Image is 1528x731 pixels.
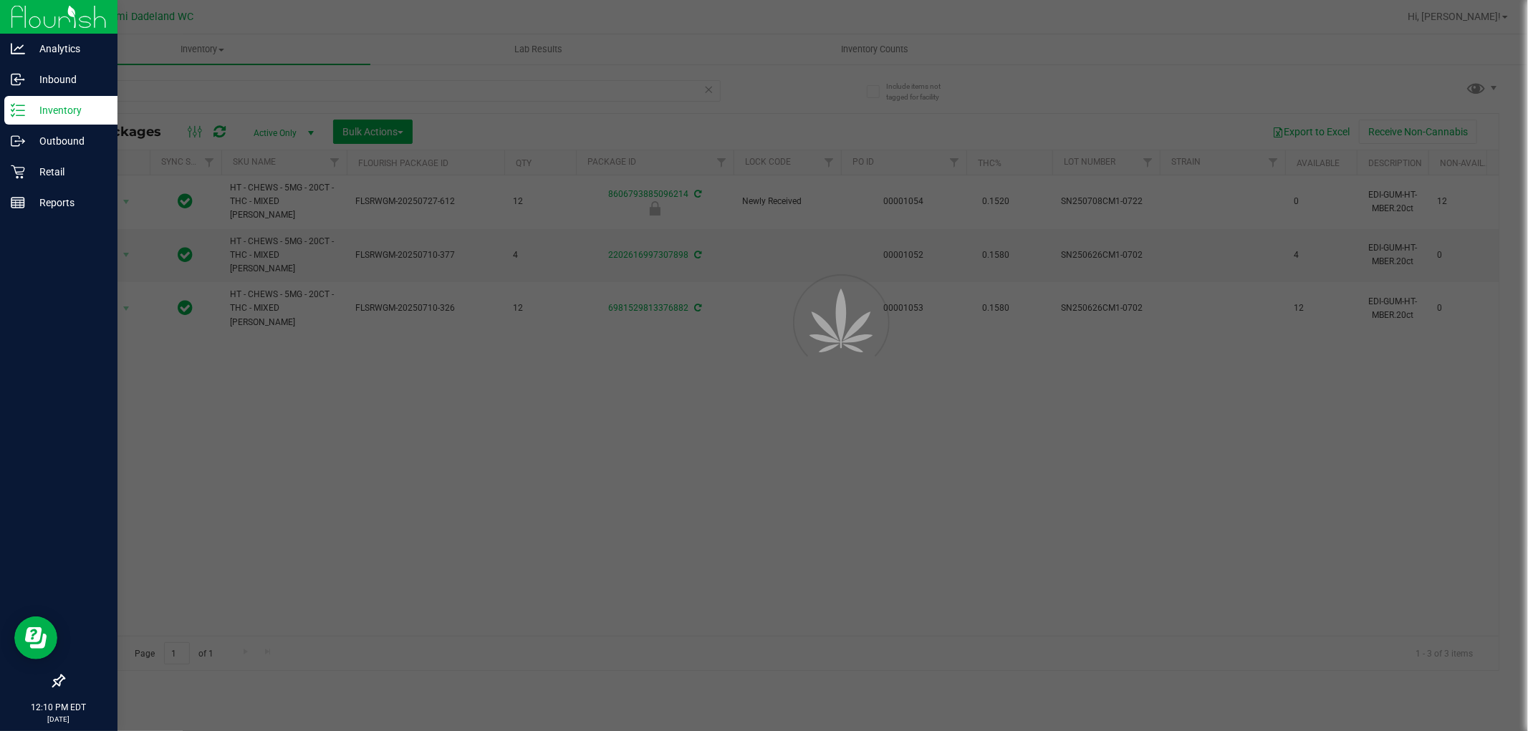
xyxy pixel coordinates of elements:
p: Reports [25,194,111,211]
inline-svg: Outbound [11,134,25,148]
inline-svg: Retail [11,165,25,179]
p: Inbound [25,71,111,88]
p: 12:10 PM EDT [6,701,111,714]
p: Outbound [25,132,111,150]
p: [DATE] [6,714,111,725]
inline-svg: Inbound [11,72,25,87]
inline-svg: Analytics [11,42,25,56]
p: Analytics [25,40,111,57]
inline-svg: Inventory [11,103,25,117]
p: Retail [25,163,111,180]
iframe: Resource center [14,616,57,659]
inline-svg: Reports [11,195,25,210]
p: Inventory [25,102,111,119]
